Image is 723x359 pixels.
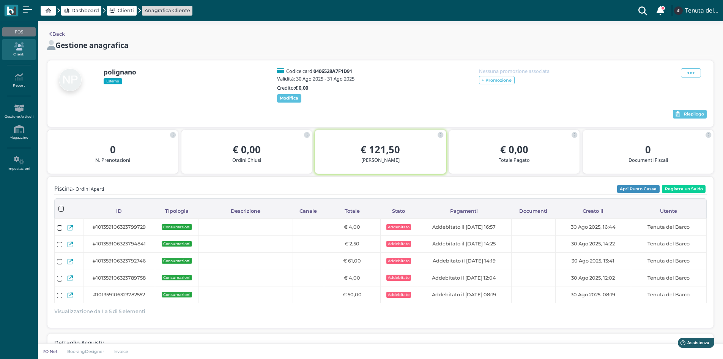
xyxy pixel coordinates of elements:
[433,257,496,264] span: Addebitato il [DATE] 14:19
[662,185,706,193] button: Registra un Saldo
[109,7,134,14] a: Clienti
[93,240,146,247] span: #101359106323794841
[572,257,614,264] span: 30 Ago 2025, 13:41
[674,6,682,15] img: ...
[145,7,190,14] a: Anagrafica Cliente
[645,143,651,156] b: 0
[571,274,615,282] span: 30 Ago 2025, 12:02
[187,157,306,163] h5: Ordini Chiusi
[2,122,35,143] a: Magazzino
[432,240,496,247] span: Addebitato il [DATE] 14:25
[49,30,65,38] a: Back
[55,41,129,49] h2: Gestione anagrafica
[162,275,192,280] span: Consumazioni
[344,274,360,282] span: € 4,00
[482,77,512,83] b: + Promozione
[54,340,104,346] h4: Dettaglio Acquisti:
[109,348,134,354] a: Invoice
[93,291,145,298] span: #101359106323782552
[571,291,615,298] span: 30 Ago 2025, 08:19
[2,70,35,91] a: Report
[432,291,496,298] span: Addebitato il [DATE] 08:19
[104,68,136,76] b: polignano
[386,224,411,230] span: Addebitato
[343,291,362,298] span: € 50,00
[277,76,357,81] h5: Validità: 30 Ago 2025 - 31 Ago 2025
[7,6,16,15] img: logo
[280,95,298,101] b: Modifica
[54,157,172,163] h5: N. Prenotazioni
[432,223,496,231] span: Addebitato il [DATE] 16:57
[2,39,35,60] a: Clienti
[669,335,717,353] iframe: Help widget launcher
[2,27,35,36] div: POS
[64,7,99,14] a: Dashboard
[647,274,690,282] span: Tenuta del Barco
[631,204,706,218] div: Utente
[277,85,357,90] h5: Credito:
[500,143,528,156] b: € 0,00
[54,306,145,316] span: Visualizzazione da 1 a 5 di 5 elementi
[54,186,104,192] h4: Piscina
[479,68,559,74] h5: Nessuna promozione associata
[321,157,439,163] h5: [PERSON_NAME]
[647,223,690,231] span: Tenuta del Barco
[93,274,146,282] span: #101359106323789758
[417,204,511,218] div: Pagamenti
[286,68,352,74] h5: Codice card:
[647,240,690,247] span: Tenuta del Barco
[673,2,718,20] a: ... Tenuta del Barco
[118,7,134,14] span: Clienti
[43,348,58,354] p: I/O Net
[71,7,99,14] span: Dashboard
[162,292,192,297] span: Consumazioni
[432,274,496,282] span: Addebitato il [DATE] 12:04
[155,204,198,218] div: Tipologia
[293,204,324,218] div: Canale
[73,186,104,192] small: - Ordini Aperti
[162,258,192,263] span: Consumazioni
[344,223,360,231] span: € 4,00
[647,291,690,298] span: Tenuta del Barco
[647,257,690,264] span: Tenuta del Barco
[62,348,109,354] a: BookingDesigner
[685,8,718,14] h4: Tenuta del Barco
[2,153,35,174] a: Impostazioni
[386,258,411,264] span: Addebitato
[673,110,707,119] button: Riepilogo
[511,204,555,218] div: Documenti
[386,275,411,281] span: Addebitato
[295,84,308,91] b: € 0,00
[59,68,82,91] img: null polignano
[555,204,631,218] div: Creato il
[110,143,116,156] b: 0
[617,185,660,193] button: Apri Punto Cassa
[386,292,411,298] span: Addebitato
[343,257,361,264] span: € 61,00
[313,68,352,74] b: 0406528A7F1D91
[2,101,35,122] a: Gestione Articoli
[345,240,359,247] span: € 2,50
[233,143,261,156] b: € 0,00
[93,223,146,231] span: #101359106323799729
[571,240,615,247] span: 30 Ago 2025, 14:22
[162,224,192,229] span: Consumazioni
[455,157,573,163] h5: Totale Pagato
[380,204,417,218] div: Stato
[571,223,616,231] span: 30 Ago 2025, 16:44
[104,78,122,84] span: Esterno
[361,143,400,156] b: € 121,50
[198,204,293,218] div: Descrizione
[93,257,146,264] span: #101359106323792746
[83,204,155,218] div: ID
[589,157,707,163] h5: Documenti Fiscali
[162,241,192,247] span: Consumazioni
[22,6,50,12] span: Assistenza
[684,112,704,117] span: Riepilogo
[386,241,411,247] span: Addebitato
[324,204,380,218] div: Totale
